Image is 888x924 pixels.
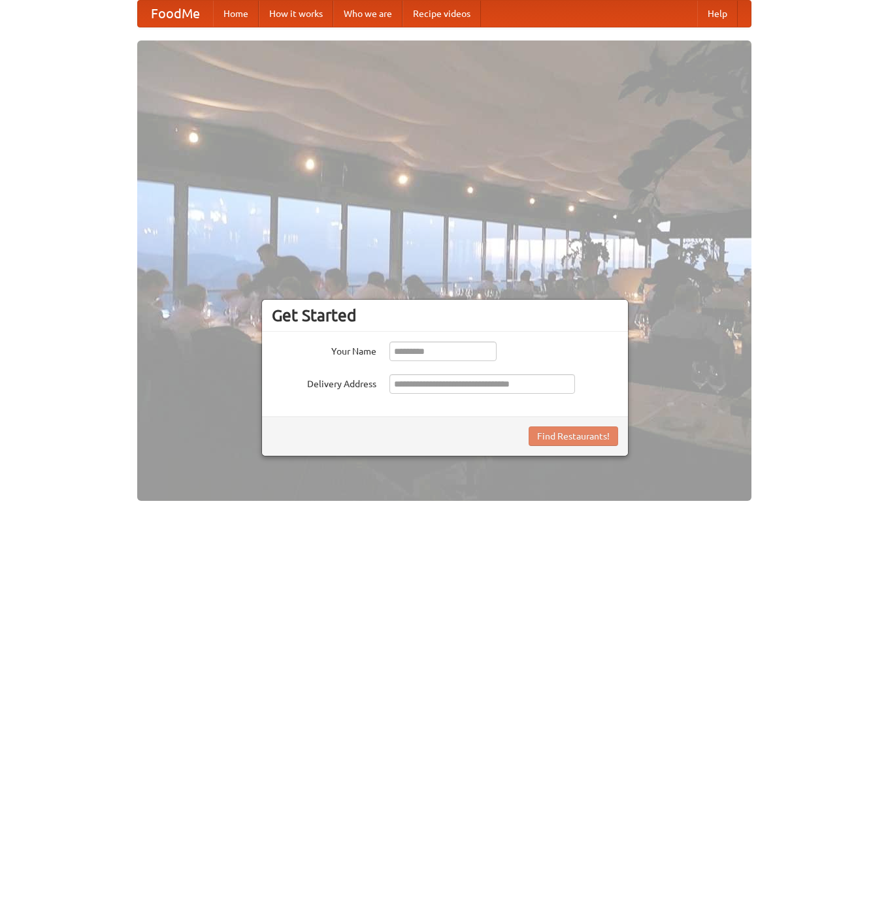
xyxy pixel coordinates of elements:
[403,1,481,27] a: Recipe videos
[272,306,618,325] h3: Get Started
[333,1,403,27] a: Who we are
[213,1,259,27] a: Home
[272,374,376,390] label: Delivery Address
[529,426,618,446] button: Find Restaurants!
[697,1,738,27] a: Help
[138,1,213,27] a: FoodMe
[259,1,333,27] a: How it works
[272,342,376,358] label: Your Name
